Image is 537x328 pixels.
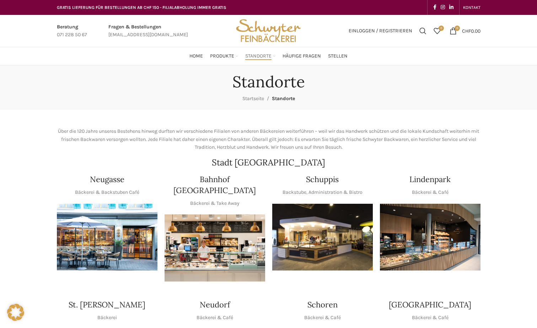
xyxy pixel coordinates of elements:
[97,314,117,322] p: Bäckerei
[349,28,412,33] span: Einloggen / Registrieren
[447,2,456,12] a: Linkedin social link
[53,49,484,63] div: Main navigation
[90,174,124,185] h4: Neugasse
[272,204,373,271] img: 150130-Schwyter-013
[75,188,139,196] p: Bäckerei & Backstuben Café
[462,28,471,34] span: CHF
[380,204,480,271] img: 017-e1571925257345
[233,15,303,47] img: Bäckerei Schwyter
[189,49,203,63] a: Home
[389,299,471,310] h4: [GEOGRAPHIC_DATA]
[283,53,321,60] span: Häufige Fragen
[328,53,348,60] span: Stellen
[446,24,484,38] a: 0 CHF0.00
[430,24,444,38] div: Meine Wunschliste
[455,26,460,31] span: 0
[460,0,484,15] div: Secondary navigation
[210,53,234,60] span: Produkte
[307,299,338,310] h4: Schoren
[57,158,480,167] h2: Stadt [GEOGRAPHIC_DATA]
[345,24,416,38] a: Einloggen / Registrieren
[233,27,303,33] a: Site logo
[283,49,321,63] a: Häufige Fragen
[57,23,87,39] a: Infobox link
[200,299,230,310] h4: Neudorf
[245,53,272,60] span: Standorte
[57,204,157,271] div: 1 / 1
[431,2,439,12] a: Facebook social link
[165,214,265,281] img: Bahnhof St. Gallen
[462,28,480,34] bdi: 0.00
[430,24,444,38] a: 0
[57,204,157,271] img: Neugasse
[380,204,480,271] div: 1 / 1
[189,53,203,60] span: Home
[232,72,305,91] h1: Standorte
[463,0,480,15] a: KONTAKT
[463,5,480,10] span: KONTAKT
[306,174,339,185] h4: Schuppis
[242,95,264,102] a: Startseite
[165,174,265,196] h4: Bahnhof [GEOGRAPHIC_DATA]
[304,314,341,322] p: Bäckerei & Café
[412,314,449,322] p: Bäckerei & Café
[108,23,188,39] a: Infobox link
[190,199,240,207] p: Bäckerei & Take Away
[57,127,480,151] p: Über die 120 Jahre unseres Bestehens hinweg durften wir verschiedene Filialen von anderen Bäckere...
[439,26,444,31] span: 0
[416,24,430,38] a: Suchen
[439,2,447,12] a: Instagram social link
[409,174,451,185] h4: Lindenpark
[272,95,295,102] span: Standorte
[245,49,275,63] a: Standorte
[272,204,373,271] div: 1 / 1
[57,5,226,10] span: GRATIS LIEFERUNG FÜR BESTELLUNGEN AB CHF 150 - FILIALABHOLUNG IMMER GRATIS
[69,299,145,310] h4: St. [PERSON_NAME]
[412,188,449,196] p: Bäckerei & Café
[283,188,363,196] p: Backstube, Administration & Bistro
[328,49,348,63] a: Stellen
[197,314,233,322] p: Bäckerei & Café
[165,214,265,281] div: 1 / 1
[210,49,238,63] a: Produkte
